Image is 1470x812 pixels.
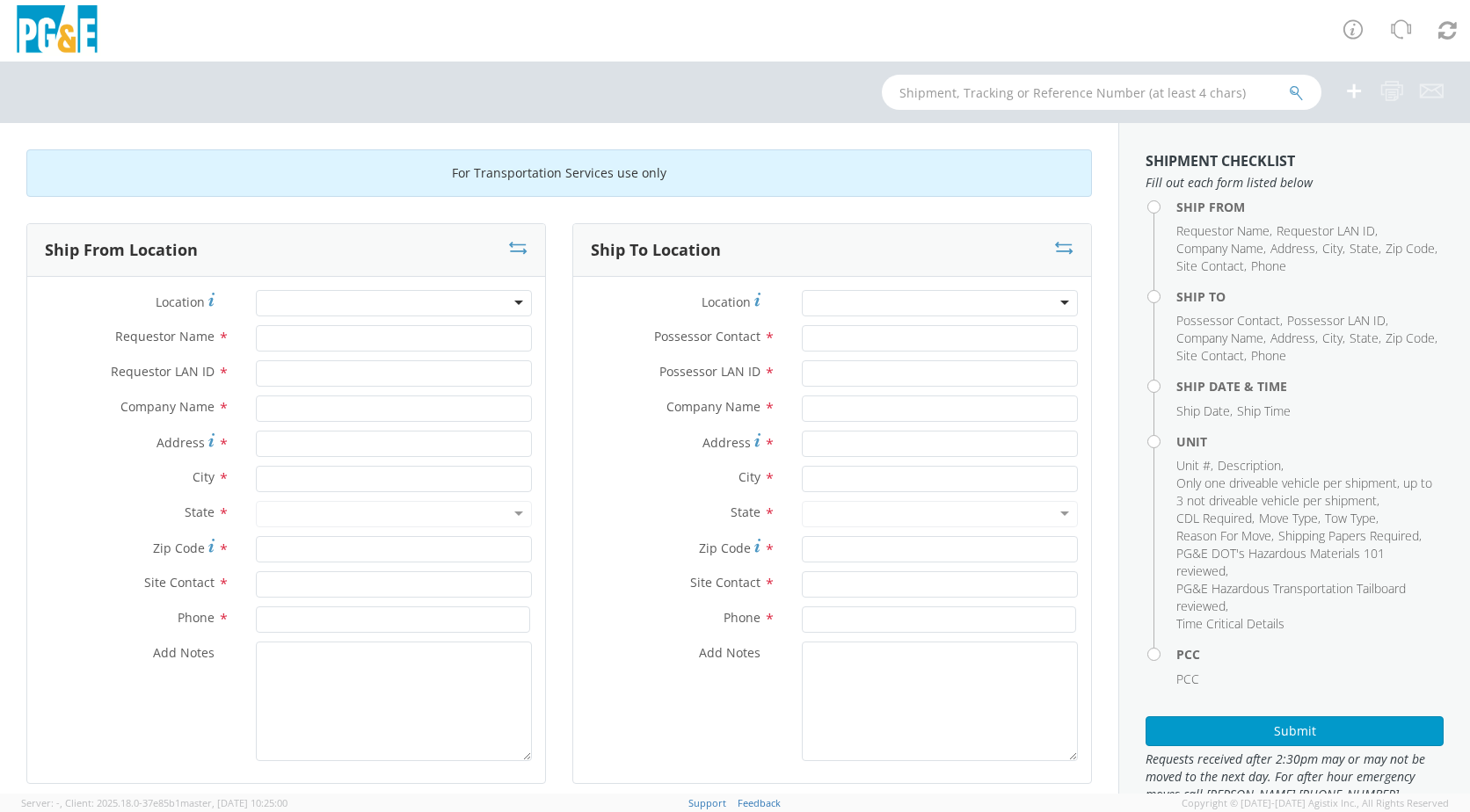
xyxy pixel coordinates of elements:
[156,434,205,451] span: Address
[156,294,205,310] span: Location
[1146,716,1444,746] button: Submit
[1176,240,1266,257] li: ,
[65,796,287,809] span: Client: 2025.18.0-37e85b1
[659,363,760,380] span: Possessor LAN ID
[1386,240,1435,257] span: Zip Code
[1146,750,1444,803] span: Requests received after 2:30pm may or may not be moved to the next day. For after hour emergency ...
[702,294,751,310] span: Location
[185,504,215,520] span: State
[1176,402,1233,420] li: ,
[1350,330,1381,347] li: ,
[45,242,198,259] h3: Ship From Location
[1176,527,1274,545] li: ,
[1182,796,1449,810] span: Copyright © [DATE]-[DATE] Agistix Inc., All Rights Reserved
[1176,312,1283,330] li: ,
[1176,330,1263,346] span: Company Name
[1277,222,1375,239] span: Requestor LAN ID
[1270,240,1315,257] span: Address
[1270,240,1318,257] li: ,
[1322,240,1345,257] li: ,
[1176,222,1270,239] span: Requestor Name
[1176,330,1266,347] li: ,
[591,242,721,259] h3: Ship To Location
[120,398,215,415] span: Company Name
[699,644,760,661] span: Add Notes
[1176,580,1439,615] li: ,
[180,796,287,809] span: master, [DATE] 10:25:00
[1259,510,1321,527] li: ,
[1176,671,1199,687] span: PCC
[724,609,760,626] span: Phone
[26,149,1092,197] div: For Transportation Services use only
[1146,151,1295,170] strong: Shipment Checklist
[690,574,760,591] span: Site Contact
[1277,222,1378,240] li: ,
[1176,347,1244,364] span: Site Contact
[1176,200,1444,214] h4: Ship From
[1176,240,1263,257] span: Company Name
[1176,435,1444,448] h4: Unit
[1176,457,1211,474] span: Unit #
[1287,312,1388,330] li: ,
[702,434,751,451] span: Address
[731,504,760,520] span: State
[1176,257,1244,274] span: Site Contact
[1218,457,1281,474] span: Description
[1350,240,1379,257] span: State
[1251,257,1286,274] span: Phone
[193,468,215,485] span: City
[178,609,215,626] span: Phone
[1386,330,1435,346] span: Zip Code
[1278,527,1419,544] span: Shipping Papers Required
[1259,510,1318,526] span: Move Type
[738,796,781,809] a: Feedback
[1386,330,1437,347] li: ,
[60,796,62,809] span: ,
[688,796,726,809] a: Support
[1176,457,1213,475] li: ,
[1176,222,1272,240] li: ,
[1325,510,1379,527] li: ,
[1146,174,1444,192] span: Fill out each form listed below
[115,328,215,344] span: Requestor Name
[1270,330,1318,347] li: ,
[1386,240,1437,257] li: ,
[1176,475,1439,510] li: ,
[654,328,760,344] span: Possessor Contact
[1176,312,1280,329] span: Possessor Contact
[1176,648,1444,661] h4: PCC
[1350,240,1381,257] li: ,
[1176,580,1406,614] span: PG&E Hazardous Transportation Tailboard reviewed
[1176,402,1230,419] span: Ship Date
[1176,545,1385,579] span: PG&E DOT's Hazardous Materials 101 reviewed
[666,398,760,415] span: Company Name
[1176,527,1271,544] span: Reason For Move
[1237,402,1291,419] span: Ship Time
[153,540,205,556] span: Zip Code
[739,468,760,485] span: City
[153,644,215,661] span: Add Notes
[1251,347,1286,364] span: Phone
[1176,475,1432,509] span: Only one driveable vehicle per shipment, up to 3 not driveable vehicle per shipment
[1287,312,1386,329] span: Possessor LAN ID
[1176,380,1444,393] h4: Ship Date & Time
[1176,615,1284,632] span: Time Critical Details
[1322,330,1345,347] li: ,
[1176,257,1247,275] li: ,
[699,540,751,556] span: Zip Code
[1325,510,1376,526] span: Tow Type
[1278,527,1422,545] li: ,
[111,363,215,380] span: Requestor LAN ID
[1176,510,1255,527] li: ,
[1350,330,1379,346] span: State
[882,75,1321,110] input: Shipment, Tracking or Reference Number (at least 4 chars)
[1176,290,1444,303] h4: Ship To
[13,5,101,57] img: pge-logo-06675f144f4cfa6a6814.png
[1176,347,1247,365] li: ,
[1176,545,1439,580] li: ,
[1322,330,1343,346] span: City
[144,574,215,591] span: Site Contact
[1270,330,1315,346] span: Address
[1176,510,1252,526] span: CDL Required
[1218,457,1284,475] li: ,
